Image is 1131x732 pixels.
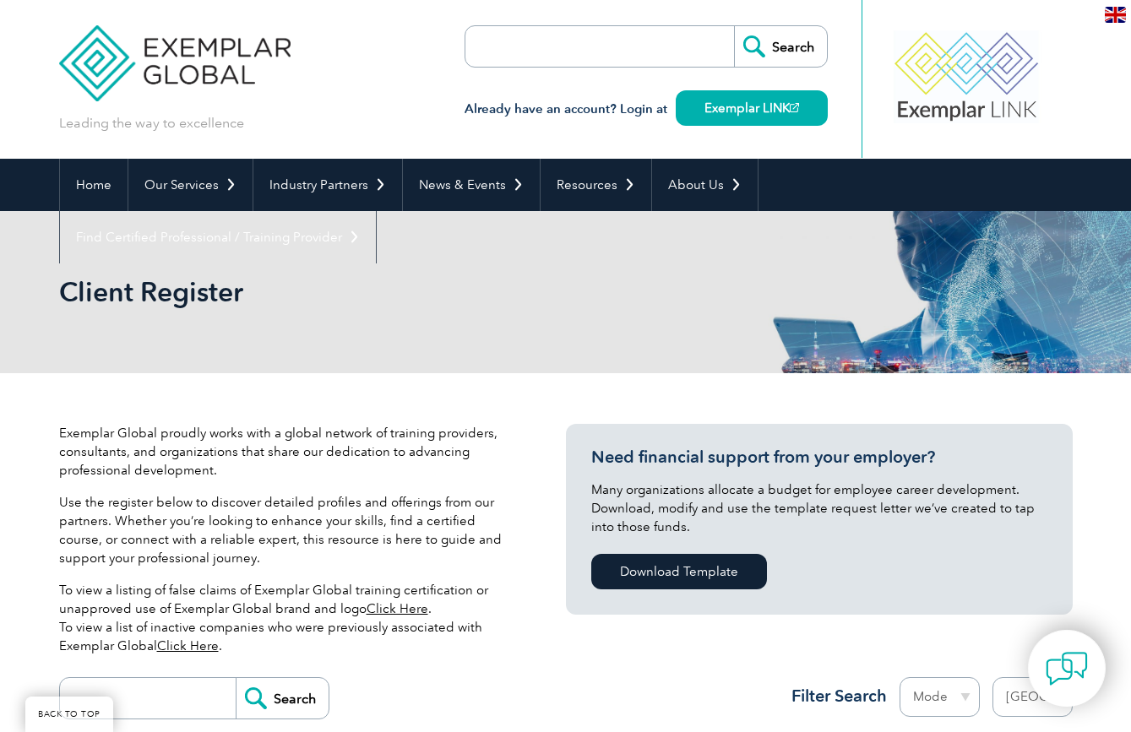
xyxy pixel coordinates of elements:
[157,638,219,653] a: Click Here
[59,493,515,567] p: Use the register below to discover detailed profiles and offerings from our partners. Whether you...
[59,424,515,480] p: Exemplar Global proudly works with a global network of training providers, consultants, and organ...
[465,99,828,120] h3: Already have an account? Login at
[59,581,515,655] p: To view a listing of false claims of Exemplar Global training certification or unapproved use of ...
[676,90,828,126] a: Exemplar LINK
[367,601,428,616] a: Click Here
[59,114,244,133] p: Leading the way to excellence
[1046,648,1088,690] img: contact-chat.png
[60,211,376,263] a: Find Certified Professional / Training Provider
[591,554,767,589] a: Download Template
[60,159,128,211] a: Home
[236,678,329,718] input: Search
[781,686,887,707] h3: Filter Search
[652,159,758,211] a: About Us
[734,26,827,67] input: Search
[591,480,1047,536] p: Many organizations allocate a budget for employee career development. Download, modify and use th...
[253,159,402,211] a: Industry Partners
[59,279,769,306] h2: Client Register
[790,103,799,112] img: open_square.png
[1105,7,1126,23] img: en
[25,697,113,732] a: BACK TO TOP
[541,159,651,211] a: Resources
[403,159,540,211] a: News & Events
[128,159,253,211] a: Our Services
[591,447,1047,468] h3: Need financial support from your employer?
